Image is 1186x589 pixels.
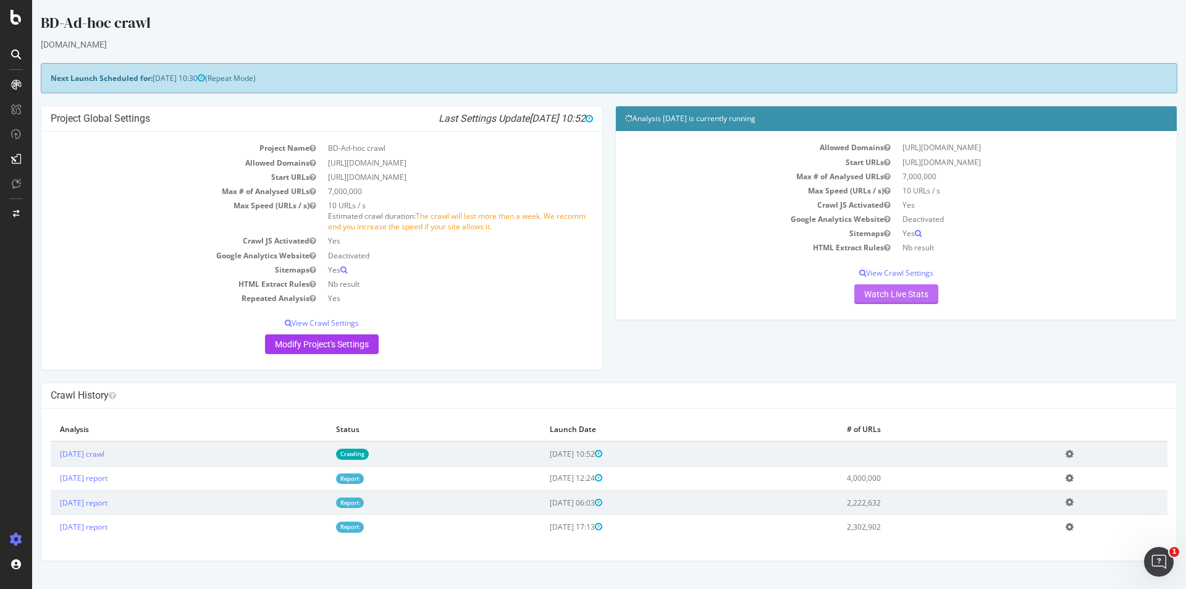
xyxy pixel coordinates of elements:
th: Analysis [19,418,295,441]
td: HTML Extract Rules [19,277,290,291]
td: Yes [290,234,561,248]
div: (Repeat Mode) [9,63,1145,93]
a: [DATE] report [28,473,75,483]
div: [DOMAIN_NAME] [9,38,1145,51]
td: Sitemaps [19,263,290,277]
td: Max # of Analysed URLs [593,169,864,184]
td: Start URLs [19,170,290,184]
td: Deactivated [864,212,1135,226]
td: Google Analytics Website [19,248,290,263]
span: 1 [1169,547,1179,557]
a: [DATE] crawl [28,449,72,459]
td: Allowed Domains [19,156,290,170]
td: Yes [290,291,561,305]
td: [URL][DOMAIN_NAME] [864,155,1135,169]
span: The crawl will last more than a week. We recommend you increase the speed if your site allows it. [296,211,553,232]
h4: Project Global Settings [19,112,561,125]
a: Watch Live Stats [822,284,906,304]
span: [DATE] 17:13 [518,522,570,532]
td: Start URLs [593,155,864,169]
td: Deactivated [290,248,561,263]
h4: Analysis [DATE] is currently running [593,112,1135,125]
td: Max Speed (URLs / s) [593,184,864,198]
td: HTML Extract Rules [593,240,864,255]
iframe: Intercom live chat [1144,547,1174,577]
a: Report [304,522,332,532]
td: Max Speed (URLs / s) [19,198,290,234]
td: Google Analytics Website [593,212,864,226]
td: 4,000,000 [805,466,1025,490]
td: Nb result [290,277,561,291]
a: Modify Project's Settings [233,334,347,354]
td: Repeated Analysis [19,291,290,305]
td: Yes [290,263,561,277]
p: View Crawl Settings [593,268,1135,278]
td: [URL][DOMAIN_NAME] [290,156,561,170]
td: 2,302,902 [805,515,1025,539]
a: [DATE] report [28,522,75,532]
td: Crawl JS Activated [19,234,290,248]
td: [URL][DOMAIN_NAME] [864,140,1135,155]
a: Report [304,498,332,508]
div: BD-Ad-hoc crawl [9,12,1145,38]
a: Crawling [304,449,337,459]
td: BD-Ad-hoc crawl [290,141,561,155]
td: Sitemaps [593,226,864,240]
th: Status [295,418,509,441]
td: Yes [864,226,1135,240]
h4: Crawl History [19,389,1135,402]
span: [DATE] 06:03 [518,498,570,508]
td: 10 URLs / s Estimated crawl duration: [290,198,561,234]
td: 7,000,000 [290,184,561,198]
span: [DATE] 12:24 [518,473,570,483]
td: Nb result [864,240,1135,255]
th: # of URLs [805,418,1025,441]
span: [DATE] 10:30 [120,73,173,83]
td: 10 URLs / s [864,184,1135,198]
span: [DATE] 10:52 [518,449,570,459]
td: Allowed Domains [593,140,864,155]
span: [DATE] 10:52 [497,112,561,124]
a: Report [304,473,332,484]
td: Project Name [19,141,290,155]
td: Crawl JS Activated [593,198,864,212]
td: 7,000,000 [864,169,1135,184]
td: [URL][DOMAIN_NAME] [290,170,561,184]
td: Max # of Analysed URLs [19,184,290,198]
i: Last Settings Update [406,112,561,125]
td: Yes [864,198,1135,212]
p: View Crawl Settings [19,318,561,328]
td: 2,222,632 [805,491,1025,515]
a: [DATE] report [28,498,75,508]
strong: Next Launch Scheduled for: [19,73,120,83]
th: Launch Date [508,418,805,441]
